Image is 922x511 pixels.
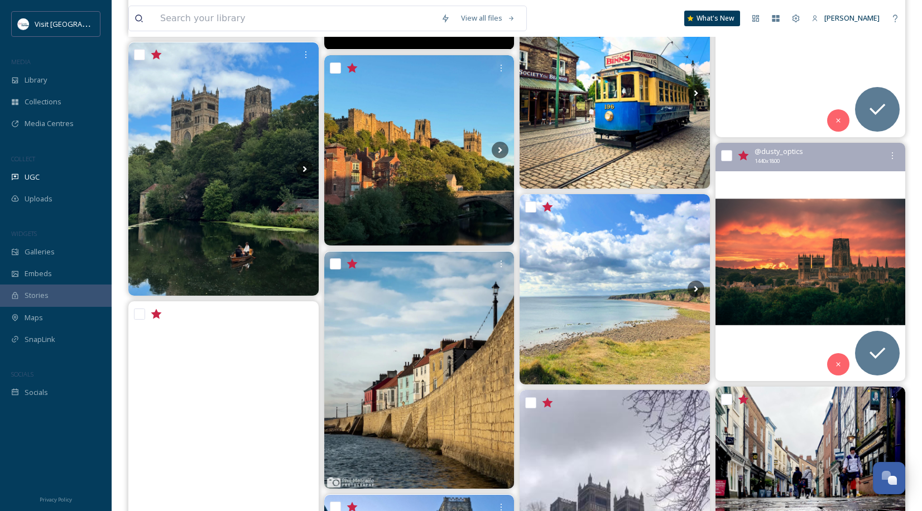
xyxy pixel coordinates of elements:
input: Search your library [155,6,435,31]
span: SnapLink [25,334,55,345]
img: 1680077135441.jpeg [18,18,29,30]
span: SOCIALS [11,370,33,378]
span: MEDIA [11,57,31,66]
span: Socials [25,387,48,398]
span: Media Centres [25,118,74,129]
span: [PERSON_NAME] [824,13,880,23]
img: So the sky over Durham decided to catch fire. Not only that, something even better happened but I... [715,143,906,381]
span: Library [25,75,47,85]
span: UGC [25,172,40,182]
button: Open Chat [873,462,905,494]
span: Stories [25,290,49,301]
span: Galleries [25,247,55,257]
span: Visit [GEOGRAPHIC_DATA] [35,18,121,29]
span: Collections [25,97,61,107]
a: View all files [455,7,521,29]
span: Embeds [25,268,52,279]
img: #durham [324,55,515,245]
span: COLLECT [11,155,35,163]
span: Maps [25,312,43,323]
img: . 📸 philmetcalfephotography Location: #hartlepool #durham #northeastuk CONGRATULATIONS and thank ... [324,252,515,489]
span: 1440 x 1800 [755,157,780,165]
a: Privacy Policy [40,492,72,505]
span: Privacy Policy [40,496,72,503]
img: Following on from my last post, here’s more from my day on Blast Beach in County Durham. This rea... [520,194,710,384]
span: Uploads [25,194,52,204]
img: #durham #durhamoldtown #durhamcathedral #beautifuldestinations #durhamcity #freepalestine [128,42,319,296]
span: @ dusty_optics [755,146,803,157]
a: [PERSON_NAME] [806,7,885,29]
span: WIDGETS [11,229,37,238]
a: What's New [684,11,740,26]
